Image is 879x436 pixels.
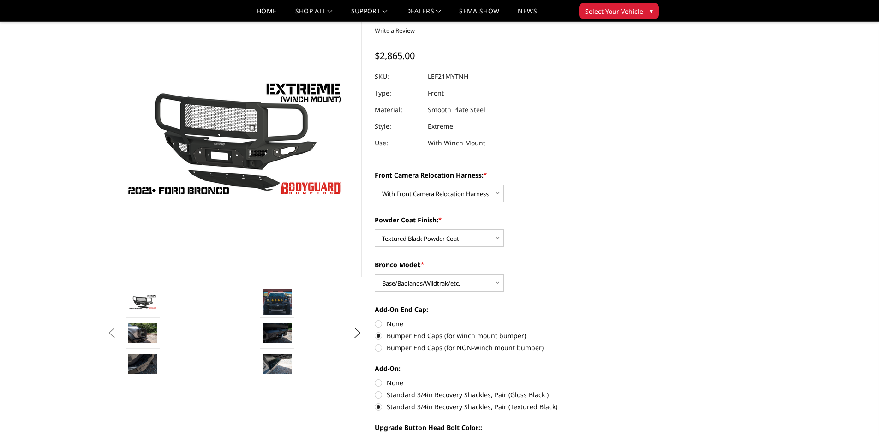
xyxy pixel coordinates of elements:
img: Low profile design [128,323,157,342]
button: Select Your Vehicle [579,3,659,19]
label: Add-On End Cap: [375,305,629,314]
img: Bronco Extreme Front (winch mount) [263,289,292,314]
label: None [375,378,629,388]
a: Support [351,8,388,21]
dt: Material: [375,102,421,118]
label: Bronco Model: [375,260,629,269]
img: Bronco Extreme Front (winch mount) [128,294,157,310]
dd: Extreme [428,118,453,135]
label: Bumper End Caps (for winch mount bumper) [375,331,629,340]
a: News [518,8,537,21]
label: Add-On: [375,364,629,373]
dd: Smooth Plate Steel [428,102,485,118]
a: Home [257,8,276,21]
label: Upgrade Button Head Bolt Color:: [375,423,629,432]
dd: Front [428,85,444,102]
a: Bronco Extreme Front (winch mount) [108,0,362,277]
label: Front Camera Relocation Harness: [375,170,629,180]
dd: LEF21MYTNH [428,68,468,85]
span: Select Your Vehicle [585,6,643,16]
button: Previous [105,326,119,340]
img: Fits Warn Zeon and Warn VR EVO series winches [263,323,292,342]
dt: SKU: [375,68,421,85]
dt: Style: [375,118,421,135]
iframe: Chat Widget [833,392,879,436]
a: shop all [295,8,333,21]
label: Powder Coat Finish: [375,215,629,225]
a: SEMA Show [459,8,499,21]
img: Bronco Extreme Front (winch mount) [263,354,292,373]
span: ▾ [650,6,653,16]
label: Standard 3/4in Recovery Shackles, Pair (Gloss Black ) [375,390,629,400]
dd: With Winch Mount [428,135,485,151]
a: Write a Review [375,26,415,35]
a: Dealers [406,8,441,21]
img: Bronco Extreme Front (winch mount) [128,354,157,373]
dt: Use: [375,135,421,151]
dt: Type: [375,85,421,102]
label: Standard 3/4in Recovery Shackles, Pair (Textured Black) [375,402,629,412]
button: Next [350,326,364,340]
span: $2,865.00 [375,49,415,62]
label: None [375,319,629,328]
label: Bumper End Caps (for NON-winch mount bumper) [375,343,629,352]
